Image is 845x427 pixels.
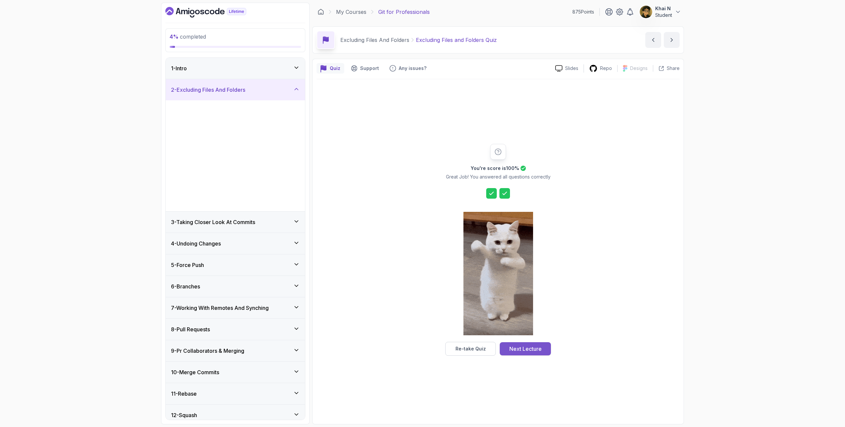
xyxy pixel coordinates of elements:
[500,342,551,355] button: Next Lecture
[171,304,269,312] h3: 7 - Working With Remotes And Synching
[171,261,204,269] h3: 5 - Force Push
[166,254,305,276] button: 5-Force Push
[318,9,324,15] a: Dashboard
[655,5,672,12] p: Khai N
[509,345,542,353] div: Next Lecture
[166,383,305,404] button: 11-Rebase
[446,174,551,180] p: Great Job! You answered all questions correctly
[166,319,305,340] button: 8-Pull Requests
[330,65,340,72] p: Quiz
[360,65,379,72] p: Support
[165,7,261,17] a: Dashboard
[170,33,206,40] span: completed
[572,9,594,15] p: 875 Points
[550,65,584,72] a: Slides
[416,36,497,44] p: Excluding Files and Folders Quiz
[630,65,648,72] p: Designs
[171,411,197,419] h3: 12 - Squash
[600,65,612,72] p: Repo
[445,342,496,356] button: Re-take Quiz
[166,233,305,254] button: 4-Undoing Changes
[171,347,244,355] h3: 9 - Pr Collaborators & Merging
[166,362,305,383] button: 10-Merge Commits
[471,165,519,172] h2: You're score is 100 %
[171,86,245,94] h3: 2 - Excluding Files And Folders
[166,276,305,297] button: 6-Branches
[317,63,344,74] button: quiz button
[171,218,255,226] h3: 3 - Taking Closer Look At Commits
[171,282,200,290] h3: 6 - Branches
[171,368,219,376] h3: 10 - Merge Commits
[386,63,430,74] button: Feedback button
[584,64,617,73] a: Repo
[565,65,578,72] p: Slides
[653,65,680,72] button: Share
[399,65,426,72] p: Any issues?
[170,33,179,40] span: 4 %
[463,212,533,335] img: cool-cat
[655,12,672,18] p: Student
[378,8,430,16] p: Git for Professionals
[667,65,680,72] p: Share
[340,36,409,44] p: Excluding Files And Folders
[171,390,197,398] h3: 11 - Rebase
[166,79,305,100] button: 2-Excluding Files And Folders
[645,32,661,48] button: previous content
[166,405,305,426] button: 12-Squash
[171,240,221,247] h3: 4 - Undoing Changes
[456,345,486,352] div: Re-take Quiz
[166,297,305,318] button: 7-Working With Remotes And Synching
[171,64,187,72] h3: 1 - Intro
[336,8,366,16] a: My Courses
[166,58,305,79] button: 1-Intro
[664,32,680,48] button: next content
[347,63,383,74] button: Support button
[639,5,681,18] button: user profile imageKhai NStudent
[171,325,210,333] h3: 8 - Pull Requests
[640,6,652,18] img: user profile image
[166,340,305,361] button: 9-Pr Collaborators & Merging
[166,212,305,233] button: 3-Taking Closer Look At Commits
